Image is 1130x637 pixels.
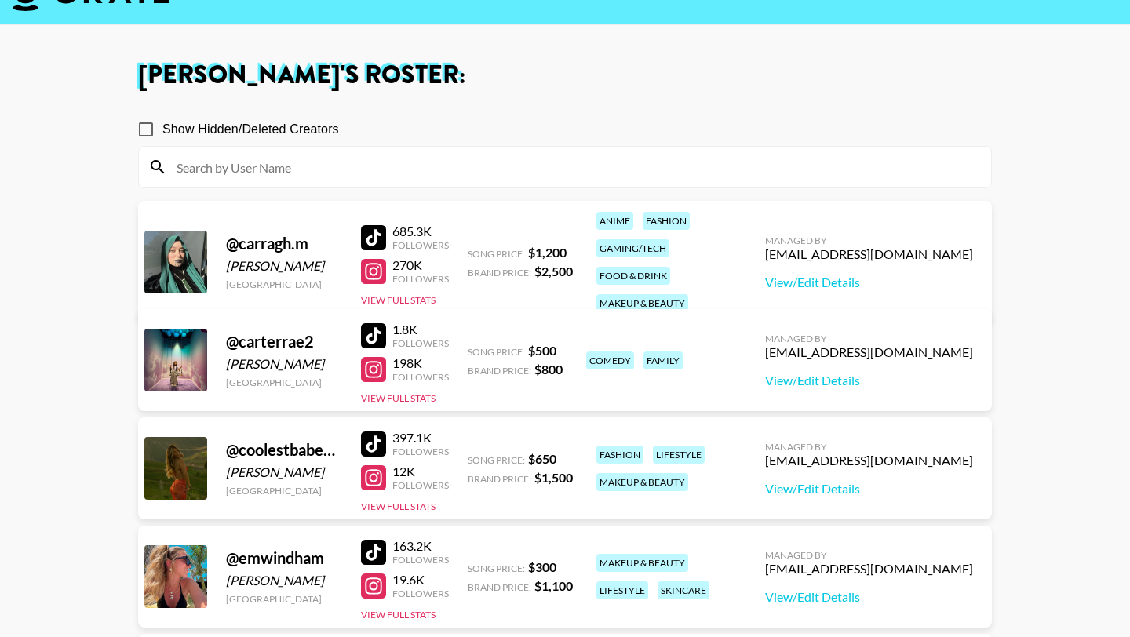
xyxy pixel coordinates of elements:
div: comedy [586,351,634,369]
div: makeup & beauty [596,294,688,312]
div: @ emwindham [226,548,342,568]
div: lifestyle [596,581,648,599]
div: 397.1K [392,430,449,446]
a: View/Edit Details [765,589,973,605]
div: [PERSON_NAME] [226,356,342,372]
span: Brand Price: [468,473,531,485]
strong: $ 1,500 [534,470,573,485]
div: lifestyle [653,446,705,464]
div: 12K [392,464,449,479]
span: Show Hidden/Deleted Creators [162,120,339,139]
div: @ coolestbabeoutthere [226,440,342,460]
div: fashion [643,212,690,230]
div: [EMAIL_ADDRESS][DOMAIN_NAME] [765,453,973,468]
span: Brand Price: [468,365,531,377]
strong: $ 2,500 [534,264,573,278]
div: gaming/tech [596,239,669,257]
div: skincare [658,581,709,599]
div: anime [596,212,633,230]
div: [PERSON_NAME] [226,258,342,274]
div: makeup & beauty [596,554,688,572]
button: View Full Stats [361,500,436,512]
div: 19.6K [392,572,449,588]
div: [EMAIL_ADDRESS][DOMAIN_NAME] [765,246,973,262]
div: Followers [392,554,449,566]
input: Search by User Name [167,155,982,180]
div: [PERSON_NAME] [226,573,342,588]
div: [EMAIL_ADDRESS][DOMAIN_NAME] [765,561,973,577]
span: Brand Price: [468,581,531,593]
strong: $ 1,200 [528,245,567,260]
span: Song Price: [468,248,525,260]
div: Managed By [765,549,973,561]
div: [GEOGRAPHIC_DATA] [226,278,342,290]
span: Song Price: [468,454,525,466]
div: 163.2K [392,538,449,554]
div: [GEOGRAPHIC_DATA] [226,377,342,388]
div: Managed By [765,333,973,344]
h1: [PERSON_NAME] 's Roster: [138,63,992,88]
div: Followers [392,273,449,285]
strong: $ 300 [528,559,556,574]
div: Managed By [765,441,973,453]
button: View Full Stats [361,392,436,404]
div: [GEOGRAPHIC_DATA] [226,593,342,605]
button: View Full Stats [361,609,436,621]
div: food & drink [596,267,670,285]
div: @ carragh.m [226,234,342,253]
div: Followers [392,588,449,599]
div: 685.3K [392,224,449,239]
div: 1.8K [392,322,449,337]
div: [PERSON_NAME] [226,464,342,480]
div: 270K [392,257,449,273]
div: family [643,351,683,369]
div: Followers [392,479,449,491]
div: Followers [392,446,449,457]
strong: $ 650 [528,451,556,466]
div: Followers [392,337,449,349]
span: Brand Price: [468,267,531,278]
span: Song Price: [468,346,525,358]
div: [EMAIL_ADDRESS][DOMAIN_NAME] [765,344,973,360]
div: fashion [596,446,643,464]
div: Managed By [765,235,973,246]
a: View/Edit Details [765,275,973,290]
div: 198K [392,355,449,371]
button: View Full Stats [361,294,436,306]
div: @ carterrae2 [226,332,342,351]
a: View/Edit Details [765,481,973,497]
strong: $ 500 [528,343,556,358]
span: Song Price: [468,562,525,574]
a: View/Edit Details [765,373,973,388]
div: Followers [392,371,449,383]
div: [GEOGRAPHIC_DATA] [226,485,342,497]
strong: $ 1,100 [534,578,573,593]
div: makeup & beauty [596,473,688,491]
strong: $ 800 [534,362,563,377]
div: Followers [392,239,449,251]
